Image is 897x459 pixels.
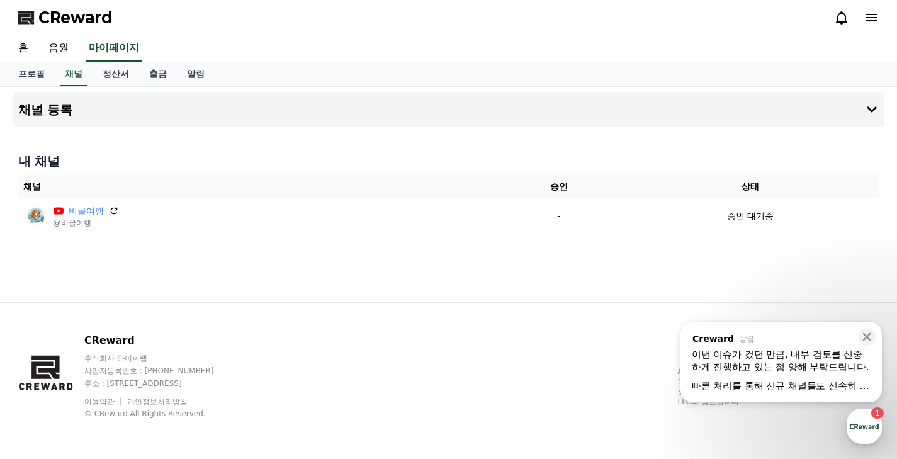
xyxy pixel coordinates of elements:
a: 알림 [177,62,215,86]
a: 개인정보처리방침 [127,397,188,406]
p: 주소 : [STREET_ADDRESS] [84,378,238,388]
a: 홈 [8,35,38,62]
p: 승인 대기중 [727,210,774,223]
a: 정산서 [93,62,139,86]
a: 이용약관 [84,397,124,406]
p: - [501,210,616,223]
h4: 내 채널 [18,152,879,170]
th: 상태 [621,175,879,198]
p: CReward [84,333,238,348]
p: 사업자등록번호 : [PHONE_NUMBER] [84,366,238,376]
a: 프로필 [8,62,55,86]
button: 채널 등록 [13,92,884,127]
a: CReward [18,8,113,28]
th: 채널 [18,175,497,198]
a: 채널 [60,62,87,86]
th: 승인 [496,175,621,198]
p: @비글여행 [54,218,119,228]
a: 비글여행 [69,205,104,218]
p: © CReward All Rights Reserved. [84,409,238,419]
span: CReward [38,8,113,28]
a: 음원 [38,35,79,62]
p: App Store, iCloud, iCloud Drive 및 iTunes Store는 미국과 그 밖의 나라 및 지역에서 등록된 Apple Inc.의 서비스 상표입니다. Goo... [678,366,879,407]
a: 마이페이지 [86,35,142,62]
h4: 채널 등록 [18,103,73,116]
a: 출금 [139,62,177,86]
img: 비글여행 [23,203,48,229]
p: 주식회사 와이피랩 [84,353,238,363]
